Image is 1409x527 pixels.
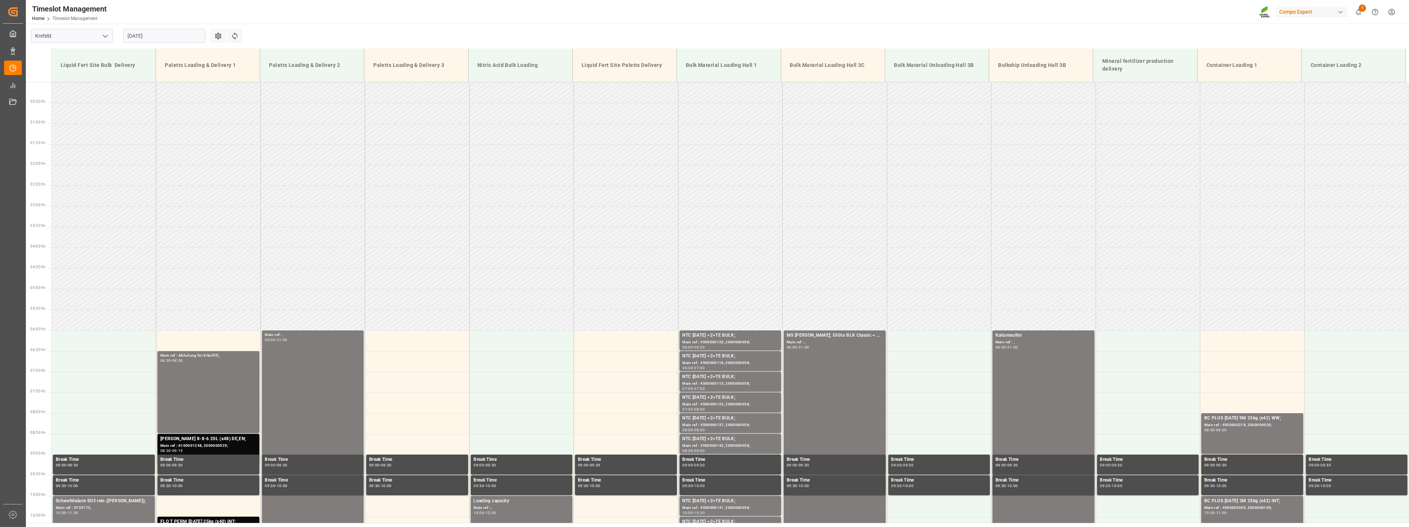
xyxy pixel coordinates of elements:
div: - [693,346,694,349]
div: 09:15 [172,449,183,452]
span: 09:30 Hr [30,472,45,476]
div: - [275,463,276,467]
div: 09:30 [903,463,914,467]
div: 10:00 [1204,511,1215,514]
div: NTC [DATE] +2+TE BULK; [683,332,779,339]
div: 08:00 [683,428,693,432]
div: 09:30 [1204,484,1215,487]
div: NTC [DATE] +2+TE BULK; [683,497,779,505]
div: 09:30 [172,463,183,467]
div: Main ref : 4500000137, 2000000058; [683,422,779,428]
div: 09:30 [369,484,380,487]
div: 07:30 [683,408,693,411]
button: Help Center [1367,4,1384,20]
div: 10:00 [590,484,600,487]
div: - [1319,463,1320,467]
div: 09:30 [56,484,67,487]
div: 06:30 [694,346,705,349]
div: 06:00 [787,346,797,349]
span: 10:30 Hr [30,513,45,517]
div: 10:30 [694,511,705,514]
span: 05:30 Hr [30,306,45,310]
div: 09:00 [1100,463,1111,467]
div: 09:00 [1216,428,1227,432]
div: Bulk Material Unloading Hall 3B [891,58,983,72]
div: 09:30 [1309,484,1320,487]
div: 06:30 [683,366,693,370]
div: 09:00 [996,463,1006,467]
div: - [1319,484,1320,487]
div: 10:00 [56,511,67,514]
div: Break Time [891,456,987,463]
div: - [275,484,276,487]
div: Break Time [683,456,779,463]
div: - [797,463,799,467]
div: - [1215,484,1216,487]
div: - [693,408,694,411]
div: - [1006,346,1007,349]
div: 10:00 [486,484,496,487]
span: 01:00 Hr [30,120,45,124]
input: Type to search/select [31,29,113,43]
div: Break Time [1309,477,1405,484]
div: Main ref : 4500000115, 2000000058; [683,381,779,387]
div: Liquid Fert Site Bulk Delivery [58,58,150,72]
div: 10:00 [172,484,183,487]
div: BC PLUS [DATE] 9M 25kg (x42) WW; [1204,415,1300,422]
div: 06:00 [265,338,276,341]
div: NTC [DATE] +2+TE BULK; [683,415,779,422]
span: 03:00 Hr [30,203,45,207]
div: Bulk Material Loading Hall 3C [787,58,879,72]
div: - [797,484,799,487]
div: Main ref : 4500000116, 2000000058; [683,360,779,366]
div: Break Time [996,477,1092,484]
span: 05:00 Hr [30,286,45,290]
span: 00:30 Hr [30,99,45,103]
div: Break Time [787,456,883,463]
span: 03:30 Hr [30,224,45,228]
div: - [1215,428,1216,432]
div: 09:00 [1309,463,1320,467]
div: [PERSON_NAME] 8-8-6 20L (x48) DE,EN; [160,435,256,443]
div: Break Time [996,456,1092,463]
div: Nitric Acid Bulk Loading [474,58,566,72]
div: - [484,511,485,514]
div: 10:00 [68,484,78,487]
div: 09:30 [277,463,287,467]
div: Break Time [891,477,987,484]
div: 09:30 [265,484,276,487]
div: Kaliumsulfat [996,332,1092,339]
div: Main ref : 4500000265, 2000000105; [1204,505,1300,511]
button: show 1 new notifications [1350,4,1367,20]
div: 09:30 [1112,463,1123,467]
div: Break Time [265,456,361,463]
div: Main ref : , [265,332,361,338]
div: 10:00 [1007,484,1018,487]
div: 10:00 [903,484,914,487]
div: 10:00 [694,484,705,487]
div: 09:30 [578,484,589,487]
div: - [1110,463,1112,467]
div: Main ref : , [787,339,883,346]
div: Break Time [160,456,256,463]
span: 1 [1359,4,1366,12]
div: Main ref : , [474,505,570,511]
div: 11:30 [68,511,78,514]
div: Break Time [578,456,674,463]
div: Main ref : 4500000120, 2000000058; [683,339,779,346]
div: 08:30 [172,359,183,362]
div: 09:00 [56,463,67,467]
div: 10:00 [1112,484,1123,487]
span: 10:00 Hr [30,493,45,497]
div: Break Time [683,477,779,484]
span: 09:00 Hr [30,451,45,455]
a: Home [32,16,44,21]
div: - [67,484,68,487]
div: - [902,463,903,467]
div: 08:30 [694,428,705,432]
div: 09:30 [694,463,705,467]
div: 08:30 [160,449,171,452]
div: Paletts Loading & Delivery 1 [162,58,254,72]
div: 08:00 [1204,428,1215,432]
div: Main ref : Abholung für Erkolfill, [160,353,256,359]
